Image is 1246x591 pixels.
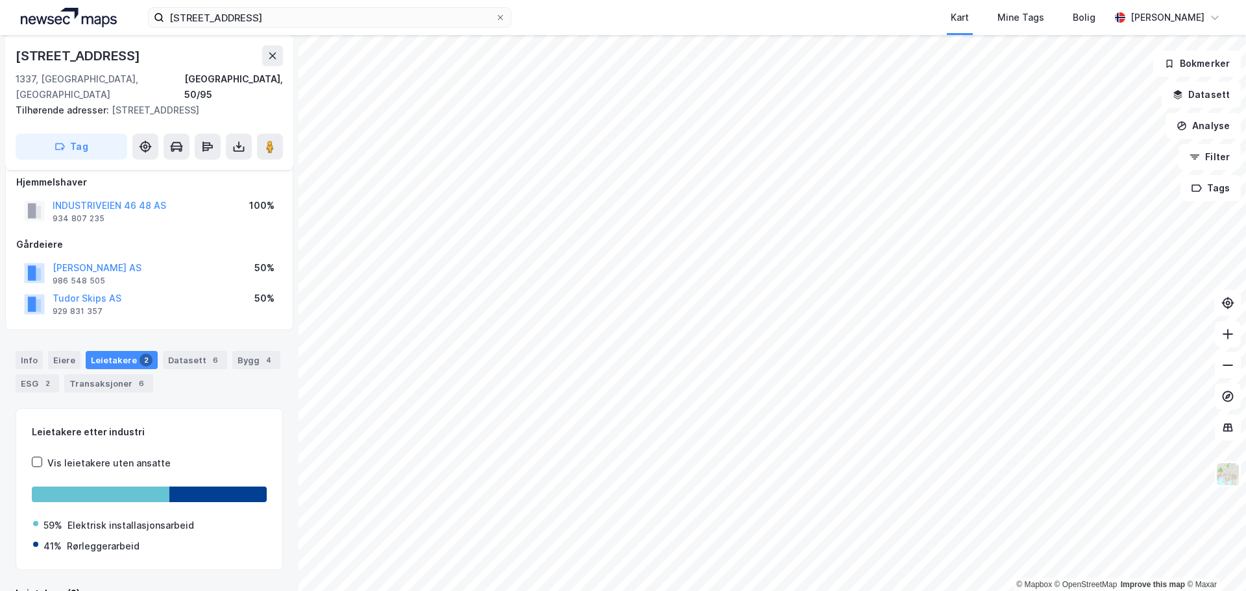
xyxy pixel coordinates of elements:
[951,10,969,25] div: Kart
[1181,529,1246,591] iframe: Chat Widget
[184,71,283,103] div: [GEOGRAPHIC_DATA], 50/95
[209,354,222,367] div: 6
[1166,113,1241,139] button: Analyse
[48,351,80,369] div: Eiere
[1121,580,1185,589] a: Improve this map
[262,354,275,367] div: 4
[1016,580,1052,589] a: Mapbox
[53,306,103,317] div: 929 831 357
[16,134,127,160] button: Tag
[16,175,282,190] div: Hjemmelshaver
[1073,10,1095,25] div: Bolig
[164,8,495,27] input: Søk på adresse, matrikkel, gårdeiere, leietakere eller personer
[16,351,43,369] div: Info
[1153,51,1241,77] button: Bokmerker
[135,377,148,390] div: 6
[1181,529,1246,591] div: Kontrollprogram for chat
[1179,144,1241,170] button: Filter
[67,518,194,533] div: Elektrisk installasjonsarbeid
[1180,175,1241,201] button: Tags
[1055,580,1118,589] a: OpenStreetMap
[16,45,143,66] div: [STREET_ADDRESS]
[53,213,104,224] div: 934 807 235
[16,103,273,118] div: [STREET_ADDRESS]
[67,538,140,554] div: Rørleggerarbeid
[249,198,275,213] div: 100%
[254,291,275,306] div: 50%
[1162,82,1241,108] button: Datasett
[1130,10,1204,25] div: [PERSON_NAME]
[16,374,59,392] div: ESG
[16,104,112,115] span: Tilhørende adresser:
[163,351,227,369] div: Datasett
[254,260,275,276] div: 50%
[232,351,280,369] div: Bygg
[86,351,158,369] div: Leietakere
[1215,462,1240,487] img: Z
[32,424,267,440] div: Leietakere etter industri
[997,10,1044,25] div: Mine Tags
[41,377,54,390] div: 2
[140,354,153,367] div: 2
[47,455,171,471] div: Vis leietakere uten ansatte
[64,374,153,392] div: Transaksjoner
[43,538,62,554] div: 41%
[21,8,117,27] img: logo.a4113a55bc3d86da70a041830d287a7e.svg
[16,237,282,252] div: Gårdeiere
[16,71,184,103] div: 1337, [GEOGRAPHIC_DATA], [GEOGRAPHIC_DATA]
[53,276,105,286] div: 986 548 505
[43,518,62,533] div: 59%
